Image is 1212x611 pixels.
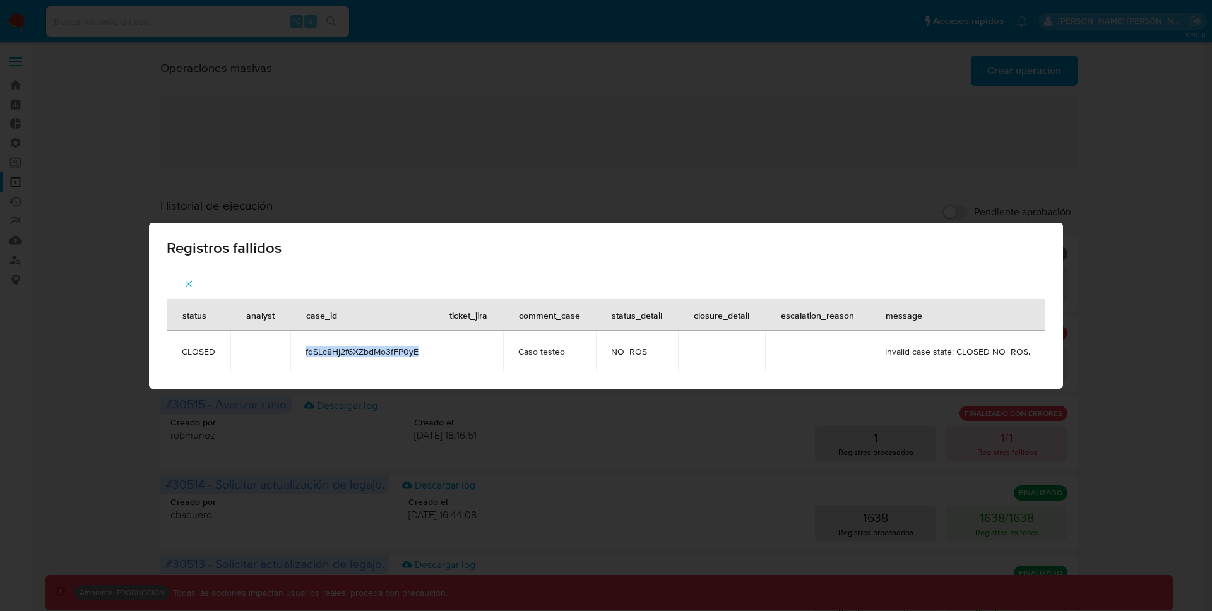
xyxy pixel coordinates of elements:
[504,300,595,330] div: comment_case
[597,300,677,330] div: status_detail
[306,346,419,357] span: fdSLc8Hj2f6XZbdMo3fFP0yE
[679,300,764,330] div: closure_detail
[611,346,663,357] span: NO_ROS
[231,300,290,330] div: analyst
[167,240,1045,256] span: Registros fallidos
[766,300,869,330] div: escalation_reason
[291,300,352,330] div: case_id
[182,346,215,357] span: CLOSED
[434,300,502,330] div: ticket_jira
[870,300,937,330] div: message
[885,346,1030,357] span: Invalid case state: CLOSED NO_ROS.
[518,346,581,357] span: Caso testeo
[167,300,222,330] div: status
